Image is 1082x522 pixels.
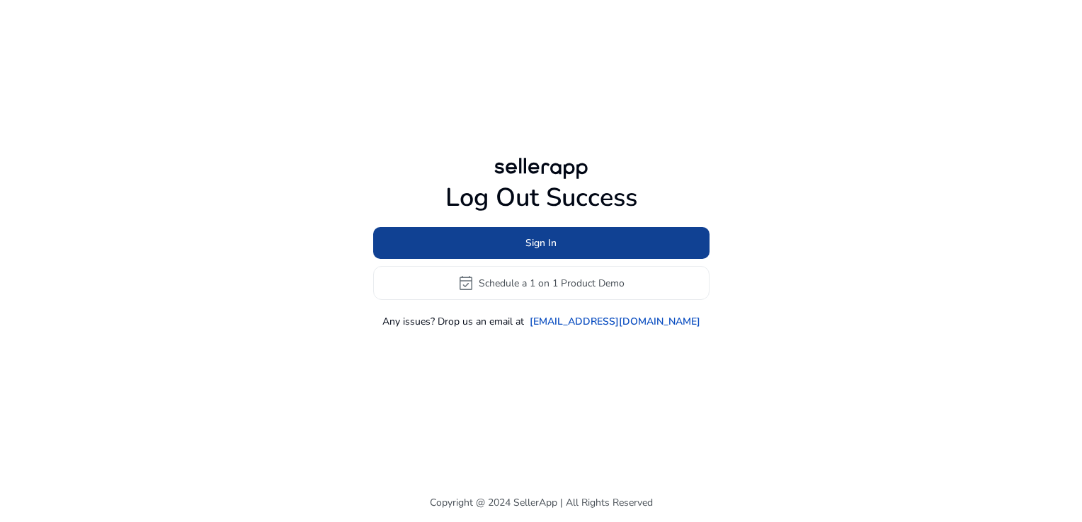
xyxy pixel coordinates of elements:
[373,227,710,259] button: Sign In
[373,182,710,213] h1: Log Out Success
[382,314,524,329] p: Any issues? Drop us an email at
[373,266,710,300] button: event_availableSchedule a 1 on 1 Product Demo
[525,236,557,250] span: Sign In
[530,314,700,329] a: [EMAIL_ADDRESS][DOMAIN_NAME]
[457,274,474,291] span: event_available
